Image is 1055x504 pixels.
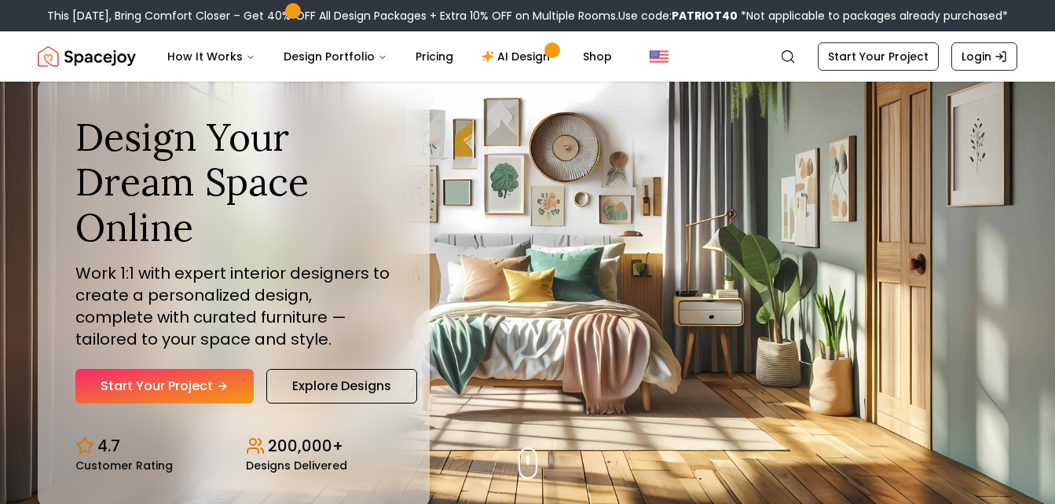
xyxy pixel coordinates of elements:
a: Login [951,42,1017,71]
b: PATRIOT40 [672,8,738,24]
img: Spacejoy Logo [38,41,136,72]
p: 4.7 [97,435,120,457]
a: AI Design [469,41,567,72]
small: Designs Delivered [246,460,347,471]
button: Design Portfolio [271,41,400,72]
small: Customer Rating [75,460,173,471]
a: Explore Designs [266,369,417,404]
nav: Main [155,41,625,72]
a: Start Your Project [75,369,254,404]
span: *Not applicable to packages already purchased* [738,8,1008,24]
p: 200,000+ [268,435,343,457]
nav: Global [38,31,1017,82]
h1: Design Your Dream Space Online [75,115,392,250]
a: Start Your Project [818,42,939,71]
div: This [DATE], Bring Comfort Closer – Get 40% OFF All Design Packages + Extra 10% OFF on Multiple R... [47,8,1008,24]
button: How It Works [155,41,268,72]
a: Spacejoy [38,41,136,72]
a: Shop [570,41,625,72]
img: United States [650,47,669,66]
span: Use code: [618,8,738,24]
p: Work 1:1 with expert interior designers to create a personalized design, complete with curated fu... [75,262,392,350]
a: Pricing [403,41,466,72]
div: Design stats [75,422,392,471]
